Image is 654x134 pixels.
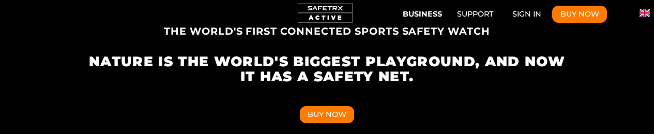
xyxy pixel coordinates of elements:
a: Support [449,6,501,23]
img: en [640,8,650,18]
button: Buy Now [552,6,607,23]
a: Sign In [504,6,549,23]
h4: THE WORLD'S FIRST CONNECTED SPORTS SAFETY WATCH [88,26,567,37]
button: Business [399,4,446,21]
button: Change language [640,8,650,18]
h1: NATURE IS THE WORLD'S BIGGEST PLAYGROUND, AND NOW IT HAS A SAFETY NET. [88,54,567,84]
button: Buy Now [300,106,355,124]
